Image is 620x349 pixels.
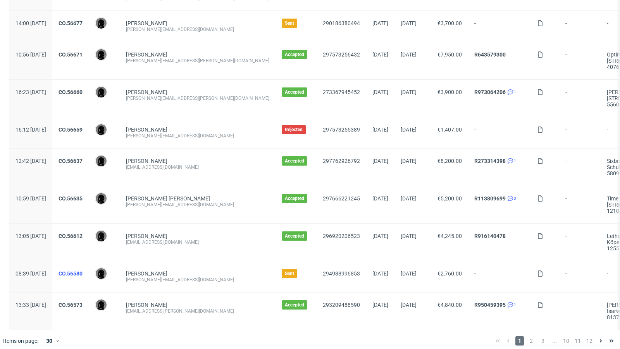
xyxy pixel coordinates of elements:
div: 30 [41,335,55,346]
span: - [474,127,525,139]
a: CO.56659 [59,127,83,133]
a: 290186380494 [323,20,360,26]
span: - [565,195,594,214]
a: 297573256432 [323,51,360,58]
span: 10:56 [DATE] [15,51,46,58]
span: [DATE] [401,51,417,58]
span: €8,200.00 [437,158,462,164]
a: R113809699 [474,195,506,202]
span: - [565,233,594,251]
div: [PERSON_NAME][EMAIL_ADDRESS][PERSON_NAME][DOMAIN_NAME] [126,58,269,64]
a: [PERSON_NAME] [126,89,167,95]
a: CO.56573 [59,302,83,308]
span: [DATE] [401,89,417,95]
a: [PERSON_NAME] [126,127,167,133]
a: CO.56677 [59,20,83,26]
span: - [474,20,525,33]
span: [DATE] [401,302,417,308]
span: €1,407.00 [437,127,462,133]
a: R916140478 [474,233,506,239]
span: [DATE] [401,233,417,239]
span: [DATE] [372,127,388,133]
span: 12 [585,336,594,346]
a: [PERSON_NAME] [126,20,167,26]
span: - [474,270,525,283]
div: [PERSON_NAME][EMAIL_ADDRESS][DOMAIN_NAME] [126,277,269,283]
span: 13:33 [DATE] [15,302,46,308]
span: [DATE] [372,302,388,308]
a: [PERSON_NAME] [126,302,167,308]
img: Dawid Urbanowicz [96,87,107,98]
span: [DATE] [372,158,388,164]
span: Accepted [285,302,304,308]
span: Rejected [285,127,303,133]
span: Sent [285,20,294,26]
span: [DATE] [401,127,417,133]
span: 08:39 [DATE] [15,270,46,277]
div: [EMAIL_ADDRESS][DOMAIN_NAME] [126,164,269,170]
a: 297573255389 [323,127,360,133]
img: Dawid Urbanowicz [96,268,107,279]
span: [DATE] [372,195,388,202]
img: Dawid Urbanowicz [96,299,107,310]
span: Accepted [285,51,304,58]
span: [DATE] [372,233,388,239]
span: - [565,127,594,139]
span: 13:05 [DATE] [15,233,46,239]
span: Accepted [285,158,304,164]
span: 10 [562,336,570,346]
a: CO.56660 [59,89,83,95]
span: - [565,20,594,33]
span: €2,760.00 [437,270,462,277]
div: [PERSON_NAME][EMAIL_ADDRESS][PERSON_NAME][DOMAIN_NAME] [126,95,269,101]
img: Dawid Urbanowicz [96,18,107,29]
span: - [565,158,594,176]
span: 11 [573,336,582,346]
span: €4,245.00 [437,233,462,239]
span: - [565,51,594,70]
span: 1 [514,158,516,164]
span: Sent [285,270,294,277]
img: Dawid Urbanowicz [96,156,107,166]
div: [EMAIL_ADDRESS][DOMAIN_NAME] [126,239,269,245]
span: Items on page: [3,337,38,345]
a: 297666221245 [323,195,360,202]
span: €3,900.00 [437,89,462,95]
a: 293209488590 [323,302,360,308]
span: [DATE] [372,270,388,277]
span: 1 [514,89,516,95]
span: 10:59 [DATE] [15,195,46,202]
span: [DATE] [372,51,388,58]
span: - [565,302,594,320]
span: €4,840.00 [437,302,462,308]
a: 273367945452 [323,89,360,95]
div: [EMAIL_ADDRESS][PERSON_NAME][DOMAIN_NAME] [126,308,269,314]
span: [DATE] [401,270,417,277]
span: 16:12 [DATE] [15,127,46,133]
a: 1 [506,89,516,95]
a: CO.56671 [59,51,83,58]
a: [PERSON_NAME] [126,270,167,277]
span: 1 [515,336,524,346]
a: R950459395 [474,302,506,308]
a: 1 [506,158,516,164]
span: [DATE] [401,195,417,202]
span: ... [550,336,559,346]
img: Dawid Urbanowicz [96,124,107,135]
a: CO.56580 [59,270,83,277]
span: [DATE] [401,158,417,164]
span: - [565,270,594,283]
a: CO.56635 [59,195,83,202]
a: CO.56612 [59,233,83,239]
a: R643579300 [474,51,506,58]
a: [PERSON_NAME] [PERSON_NAME] [126,195,210,202]
span: - [565,89,594,108]
a: R273314398 [474,158,506,164]
div: [PERSON_NAME][EMAIL_ADDRESS][DOMAIN_NAME] [126,133,269,139]
a: CO.56637 [59,158,83,164]
a: 296920206523 [323,233,360,239]
div: [PERSON_NAME][EMAIL_ADDRESS][DOMAIN_NAME] [126,26,269,33]
span: 3 [514,195,516,202]
img: Dawid Urbanowicz [96,193,107,204]
span: 3 [539,336,547,346]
